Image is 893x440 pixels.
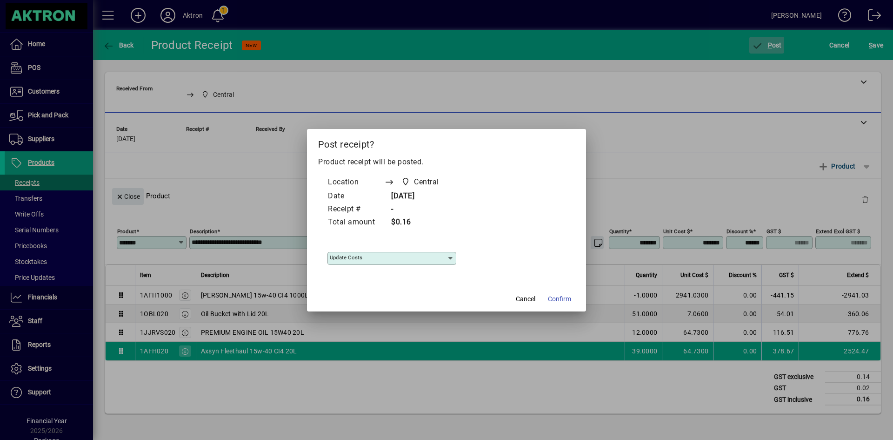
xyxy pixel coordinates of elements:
[384,216,457,229] td: $0.16
[384,203,457,216] td: -
[327,190,384,203] td: Date
[307,129,586,156] h2: Post receipt?
[327,216,384,229] td: Total amount
[548,294,571,304] span: Confirm
[511,291,540,308] button: Cancel
[399,176,443,189] span: Central
[384,190,457,203] td: [DATE]
[327,203,384,216] td: Receipt #
[330,254,362,261] mat-label: Update costs
[516,294,535,304] span: Cancel
[318,156,575,168] p: Product receipt will be posted.
[544,291,575,308] button: Confirm
[327,175,384,190] td: Location
[414,176,439,188] span: Central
